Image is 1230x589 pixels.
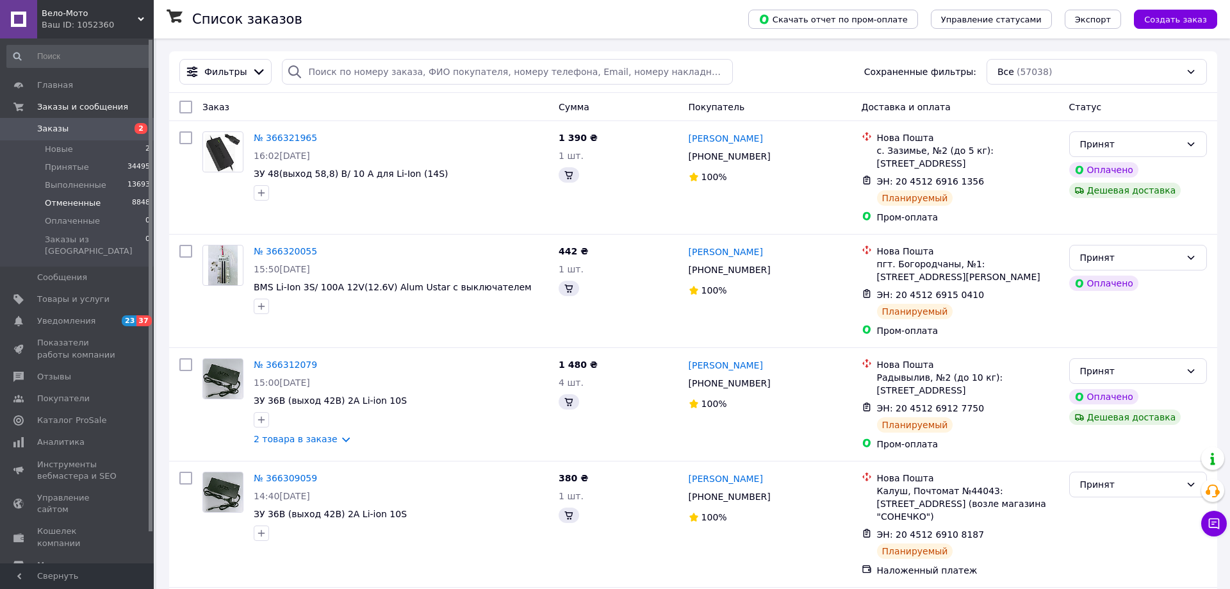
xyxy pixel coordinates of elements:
span: 442 ₴ [559,246,588,256]
div: Нова Пошта [877,131,1059,144]
div: Наложенный платеж [877,564,1059,577]
span: Выполненные [45,179,106,191]
div: Ваш ID: 1052360 [42,19,154,31]
a: [PERSON_NAME] [689,132,763,145]
span: Товары и услуги [37,294,110,305]
span: Маркет [37,560,70,571]
div: пгт. Богородчаны, №1: [STREET_ADDRESS][PERSON_NAME] [877,258,1059,283]
span: Вело-Мото [42,8,138,19]
img: Фото товару [205,132,241,172]
span: Новые [45,144,73,155]
span: Управление статусами [941,15,1042,24]
div: Калуш, Почтомат №44043: [STREET_ADDRESS] (возле магазина "СОНЕЧКО") [877,485,1059,523]
span: Покупатель [689,102,745,112]
span: [PHONE_NUMBER] [689,151,771,162]
span: Заказы [37,123,69,135]
a: BMS Li-Ion 3S/ 100A 12V(12.6V) Alum Ustar c выключателем [254,282,532,292]
span: 2 [135,123,147,134]
span: 1 шт. [559,264,584,274]
div: Нова Пошта [877,472,1059,485]
span: 23 [122,315,136,326]
span: 15:50[DATE] [254,264,310,274]
div: Пром-оплата [877,211,1059,224]
span: [PHONE_NUMBER] [689,492,771,502]
span: Создать заказ [1144,15,1207,24]
span: Сумма [559,102,589,112]
button: Экспорт [1065,10,1121,29]
span: 100% [701,285,727,295]
a: ЗУ 48(выход 58,8) B/ 10 А для Li-Ion (14S) [254,169,448,179]
span: 380 ₴ [559,473,588,483]
span: Каталог ProSale [37,415,106,426]
div: Оплачено [1069,389,1138,404]
button: Создать заказ [1134,10,1217,29]
div: Дешевая доставка [1069,410,1181,425]
span: 1 шт. [559,491,584,501]
span: 8848 [132,197,150,209]
a: Фото товару [202,472,243,513]
div: Планируемый [877,417,953,433]
span: Управление сайтом [37,492,119,515]
span: Экспорт [1075,15,1111,24]
span: 16:02[DATE] [254,151,310,161]
span: 100% [701,399,727,409]
span: Все [997,65,1014,78]
span: 100% [701,172,727,182]
a: 2 товара в заказе [254,434,338,444]
span: Статус [1069,102,1102,112]
a: Фото товару [202,358,243,399]
span: Покупатели [37,393,90,404]
span: 2 [145,144,150,155]
span: ЭН: 20 4512 6915 0410 [877,290,985,300]
a: Создать заказ [1121,13,1217,24]
a: № 366321965 [254,133,317,143]
button: Управление статусами [931,10,1052,29]
img: Фото товару [203,359,243,399]
div: Планируемый [877,190,953,206]
div: Дешевая доставка [1069,183,1181,198]
div: Нова Пошта [877,358,1059,371]
span: Сообщения [37,272,87,283]
span: (57038) [1017,67,1052,77]
span: 1 шт. [559,151,584,161]
span: Доставка и оплата [862,102,951,112]
span: ЭН: 20 4512 6910 8187 [877,529,985,540]
a: Фото товару [202,131,243,172]
div: Принят [1080,137,1181,151]
span: 13693 [127,179,150,191]
span: 1 390 ₴ [559,133,598,143]
span: 0 [145,234,150,257]
div: Радывылив, №2 (до 10 кг): [STREET_ADDRESS] [877,371,1059,397]
span: ЗУ 36B (выход 42В) 2A Li-ion 10S [254,509,407,519]
span: Главная [37,79,73,91]
div: Оплачено [1069,276,1138,291]
span: Отзывы [37,371,71,383]
span: Скачать отчет по пром-оплате [758,13,908,25]
a: № 366309059 [254,473,317,483]
div: Планируемый [877,543,953,559]
a: № 366312079 [254,360,317,370]
span: Сохраненные фильтры: [864,65,976,78]
span: 34495 [127,162,150,173]
span: Фильтры [204,65,247,78]
span: Заказ [202,102,229,112]
span: Показатели работы компании [37,337,119,360]
a: ЗУ 36B (выход 42В) 2A Li-ion 10S [254,395,407,406]
span: 4 шт. [559,377,584,388]
span: 15:00[DATE] [254,377,310,388]
button: Чат с покупателем [1201,511,1227,536]
a: № 366320055 [254,246,317,256]
span: Заказы из [GEOGRAPHIC_DATA] [45,234,145,257]
h1: Список заказов [192,12,302,27]
div: Принят [1080,364,1181,378]
a: Фото товару [202,245,243,286]
span: ЭН: 20 4512 6916 1356 [877,176,985,187]
span: ЭН: 20 4512 6912 7750 [877,403,985,413]
span: Заказы и сообщения [37,101,128,113]
span: Уведомления [37,315,95,327]
span: [PHONE_NUMBER] [689,265,771,275]
a: [PERSON_NAME] [689,472,763,485]
span: Аналитика [37,436,85,448]
img: Фото товару [203,472,243,512]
